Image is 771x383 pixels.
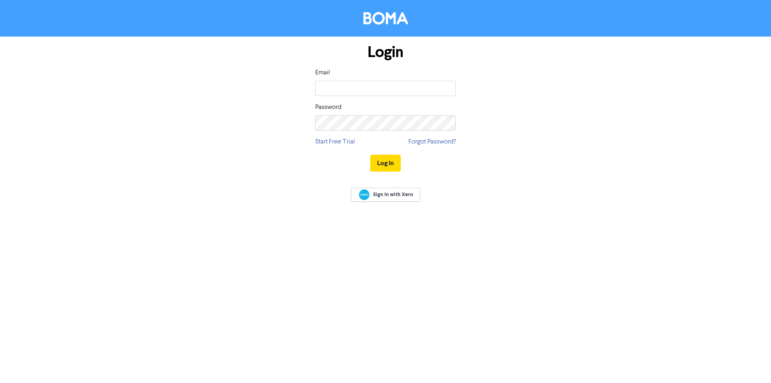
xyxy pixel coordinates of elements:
[315,68,330,78] label: Email
[359,189,369,200] img: Xero logo
[370,155,401,172] button: Log In
[363,12,408,25] img: BOMA Logo
[373,191,413,198] span: Sign In with Xero
[408,137,456,147] a: Forgot Password?
[351,188,420,202] a: Sign In with Xero
[315,137,355,147] a: Start Free Trial
[315,43,456,61] h1: Login
[315,102,341,112] label: Password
